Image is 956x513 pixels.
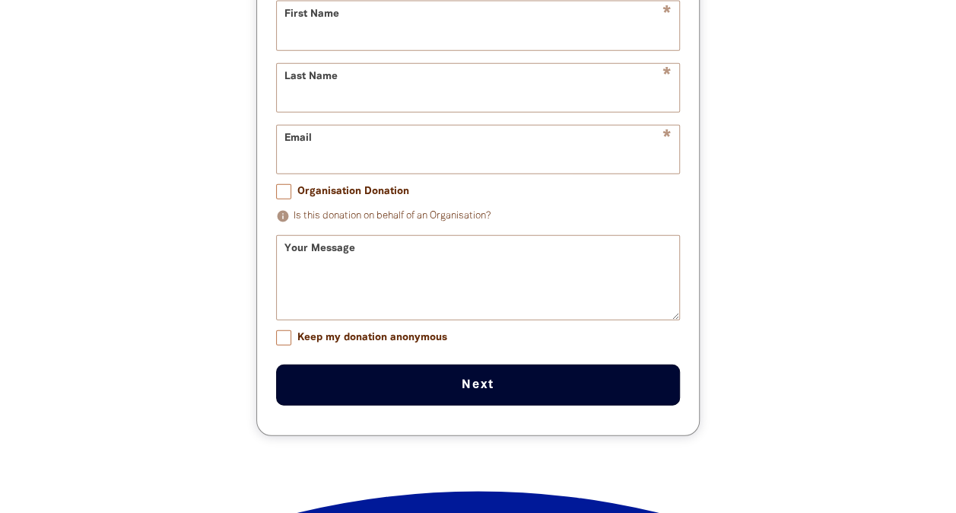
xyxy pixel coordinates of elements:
[276,207,680,225] p: Is this donation on behalf of an Organisation?
[276,365,680,406] button: Next
[276,330,291,346] input: Keep my donation anonymous
[297,330,447,345] span: Keep my donation anonymous
[297,184,409,199] span: Organisation Donation
[276,209,290,223] i: info
[276,184,291,199] input: Organisation Donation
